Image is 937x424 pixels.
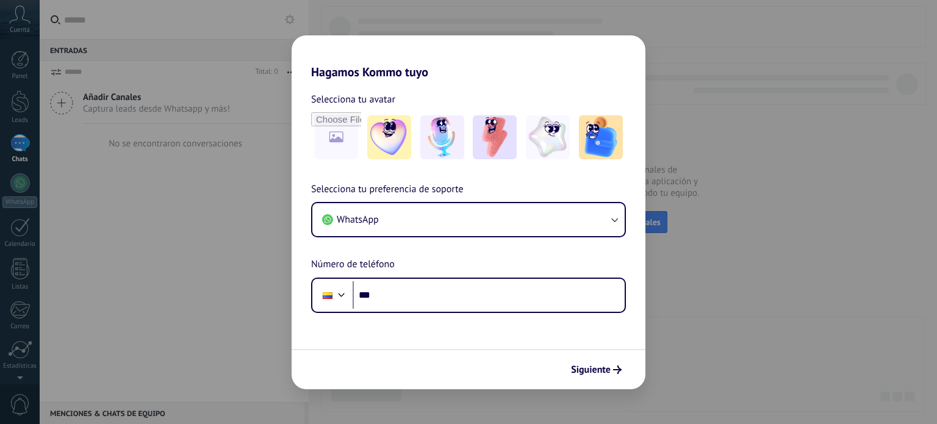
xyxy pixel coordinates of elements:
[312,203,625,236] button: WhatsApp
[579,115,623,159] img: -5.jpeg
[316,282,339,308] div: Colombia: + 57
[526,115,570,159] img: -4.jpeg
[565,359,627,380] button: Siguiente
[311,182,464,198] span: Selecciona tu preferencia de soporte
[420,115,464,159] img: -2.jpeg
[311,92,395,107] span: Selecciona tu avatar
[571,365,611,374] span: Siguiente
[337,214,379,226] span: WhatsApp
[473,115,517,159] img: -3.jpeg
[367,115,411,159] img: -1.jpeg
[292,35,645,79] h2: Hagamos Kommo tuyo
[311,257,395,273] span: Número de teléfono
